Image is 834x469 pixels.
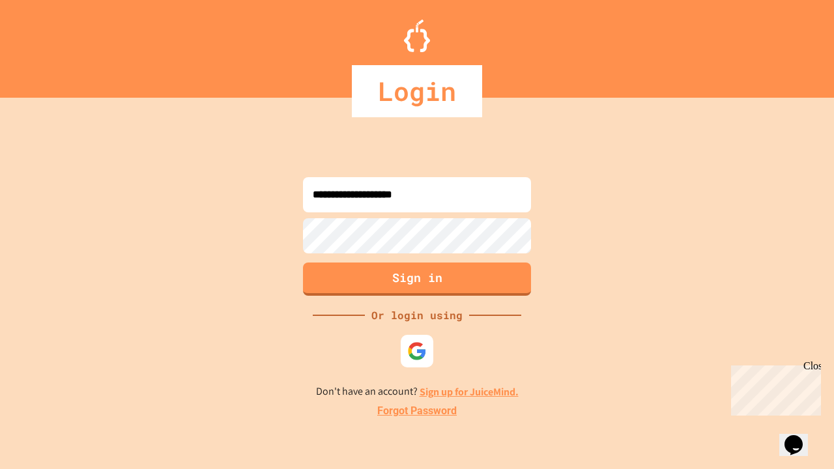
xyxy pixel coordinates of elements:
img: google-icon.svg [407,341,427,361]
a: Forgot Password [377,403,457,419]
iframe: chat widget [726,360,821,416]
div: Or login using [365,307,469,323]
button: Sign in [303,263,531,296]
p: Don't have an account? [316,384,519,400]
iframe: chat widget [779,417,821,456]
div: Login [352,65,482,117]
div: Chat with us now!Close [5,5,90,83]
img: Logo.svg [404,20,430,52]
a: Sign up for JuiceMind. [420,385,519,399]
